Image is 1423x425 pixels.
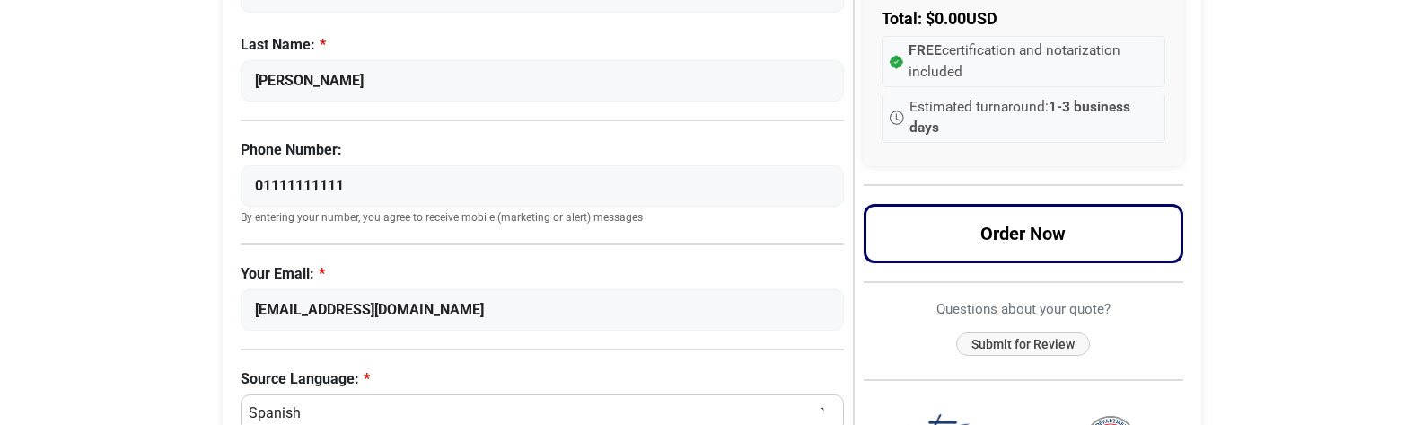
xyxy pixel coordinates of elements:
span: Estimated turnaround: [909,97,1157,139]
button: Order Now [864,204,1183,263]
input: Enter Your Email [241,289,845,331]
p: Total: $ USD [882,6,1165,31]
label: Last Name: [241,34,845,56]
label: Your Email: [241,263,845,285]
span: certification and notarization included [909,40,1157,83]
label: Source Language: [241,368,845,390]
h6: Questions about your quote? [864,301,1183,317]
button: Submit for Review [956,332,1090,357]
input: Enter Your Phone Number [241,165,845,207]
small: By entering your number, you agree to receive mobile (marketing or alert) messages [241,211,845,226]
strong: FREE [909,42,942,58]
label: Phone Number: [241,139,845,161]
input: Enter Your Last Name [241,60,845,102]
span: 0.00 [935,9,966,28]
